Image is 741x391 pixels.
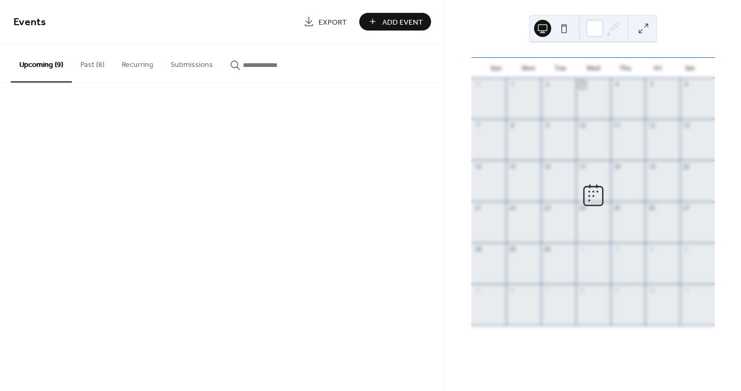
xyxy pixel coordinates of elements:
div: Tue [545,58,577,78]
div: 5 [475,287,482,294]
div: 18 [613,163,621,171]
div: Mon [512,58,544,78]
div: 16 [544,163,551,171]
div: 14 [475,163,482,171]
div: 25 [613,204,621,212]
button: Past (8) [72,43,113,81]
div: 26 [648,204,656,212]
span: Export [318,17,347,28]
button: Recurring [113,43,162,81]
div: 19 [648,163,656,171]
div: 10 [579,122,586,130]
button: Upcoming (9) [11,43,72,82]
div: Sun [480,58,512,78]
div: 24 [579,204,586,212]
a: Export [295,13,355,31]
div: 3 [579,81,586,88]
div: 27 [683,204,691,212]
div: 12 [648,122,656,130]
div: 11 [683,287,691,294]
div: 7 [475,122,482,130]
div: 1 [579,245,586,253]
div: Sat [674,58,706,78]
div: 21 [475,204,482,212]
span: Add Event [382,17,423,28]
div: Fri [641,58,673,78]
div: 7 [544,287,551,294]
div: 3 [648,245,656,253]
button: Submissions [162,43,221,81]
div: 30 [544,245,551,253]
div: 31 [475,81,482,88]
div: 6 [509,287,516,294]
div: 2 [544,81,551,88]
div: 10 [648,287,656,294]
div: Wed [577,58,609,78]
div: 9 [544,122,551,130]
div: 11 [613,122,621,130]
div: 4 [613,81,621,88]
div: 1 [509,81,516,88]
div: 29 [509,245,516,253]
div: 5 [648,81,656,88]
div: Thu [609,58,641,78]
div: 13 [683,122,691,130]
div: 22 [509,204,516,212]
div: 23 [544,204,551,212]
div: 8 [579,287,586,294]
div: 9 [613,287,621,294]
div: 15 [509,163,516,171]
span: Events [13,12,46,33]
div: 17 [579,163,586,171]
button: Add Event [359,13,431,31]
div: 8 [509,122,516,130]
div: 28 [475,245,482,253]
div: 4 [683,245,691,253]
div: 2 [613,245,621,253]
div: 20 [683,163,691,171]
div: 6 [683,81,691,88]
